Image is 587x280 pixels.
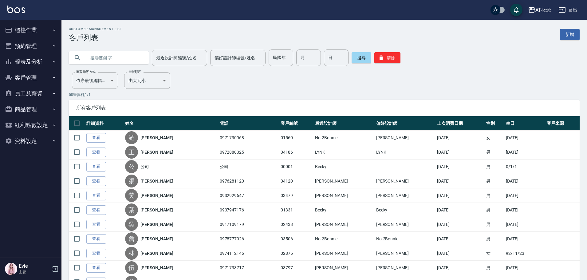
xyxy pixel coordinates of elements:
td: 03797 [279,261,313,275]
button: 資料設定 [2,133,59,149]
td: 0978777026 [218,232,279,246]
div: 伍 [125,261,138,274]
a: 查看 [86,162,106,172]
td: 男 [485,232,505,246]
button: 紅利點數設定 [2,117,59,133]
td: Becky [313,203,374,217]
td: [PERSON_NAME] [375,261,435,275]
a: [PERSON_NAME] [140,221,173,227]
div: AT概念 [535,6,551,14]
td: 女 [485,131,505,145]
button: 商品管理 [2,101,59,117]
td: 男 [485,261,505,275]
th: 上次消費日期 [435,116,485,131]
td: 02438 [279,217,313,232]
button: save [510,4,522,16]
th: 客戶來源 [545,116,580,131]
a: 查看 [86,133,106,143]
a: [PERSON_NAME] [140,149,173,155]
a: [PERSON_NAME] [140,192,173,199]
td: [PERSON_NAME] [375,174,435,188]
h5: Evie [19,263,50,269]
a: 查看 [86,263,106,273]
button: 櫃檯作業 [2,22,59,38]
td: 03506 [279,232,313,246]
button: 預約管理 [2,38,59,54]
td: [DATE] [435,188,485,203]
td: 0971733717 [218,261,279,275]
a: [PERSON_NAME] [140,178,173,184]
td: [DATE] [435,217,485,232]
td: 02876 [279,246,313,261]
td: 0/1/1 [504,160,545,174]
td: LYNK [313,145,374,160]
div: 林 [125,247,138,260]
a: [PERSON_NAME] [140,265,173,271]
td: [PERSON_NAME] [375,246,435,261]
div: 公 [125,160,138,173]
a: 查看 [86,205,106,215]
input: 搜尋關鍵字 [86,49,144,66]
th: 生日 [504,116,545,131]
td: No.2Bonnie [375,232,435,246]
td: [DATE] [435,145,485,160]
td: 0971730968 [218,131,279,145]
div: 詹 [125,232,138,245]
a: [PERSON_NAME] [140,207,173,213]
td: 01560 [279,131,313,145]
td: 92/11/23 [504,246,545,261]
div: 由大到小 [124,72,170,89]
div: 吳 [125,218,138,231]
td: [DATE] [435,131,485,145]
td: [PERSON_NAME] [375,188,435,203]
td: [DATE] [504,217,545,232]
a: 查看 [86,234,106,244]
td: [DATE] [504,145,545,160]
td: 男 [485,188,505,203]
td: 0974112146 [218,246,279,261]
a: 新增 [560,29,580,40]
a: 查看 [86,148,106,157]
a: 查看 [86,191,106,200]
td: [DATE] [435,203,485,217]
div: 依序最後編輯時間 [72,72,118,89]
a: 查看 [86,176,106,186]
td: 04120 [279,174,313,188]
th: 姓名 [124,116,218,131]
div: 張 [125,175,138,187]
td: [DATE] [504,203,545,217]
td: [PERSON_NAME] [313,188,374,203]
h2: Customer Management List [69,27,122,31]
p: 50 筆資料, 1 / 1 [69,92,580,97]
td: 0917109179 [218,217,279,232]
td: [DATE] [504,261,545,275]
td: No.2Bonnie [313,232,374,246]
td: 0937947176 [218,203,279,217]
td: 男 [485,217,505,232]
td: No.2Bonnie [313,131,374,145]
p: 主管 [19,269,50,275]
button: 報表及分析 [2,54,59,70]
th: 詳細資料 [85,116,124,131]
td: 女 [485,246,505,261]
a: 查看 [86,249,106,258]
button: 客戶管理 [2,70,59,86]
span: 所有客戶列表 [76,105,572,111]
th: 電話 [218,116,279,131]
td: 03479 [279,188,313,203]
button: 登出 [556,4,580,16]
td: 04186 [279,145,313,160]
a: [PERSON_NAME] [140,236,173,242]
td: [DATE] [504,232,545,246]
td: 0976281120 [218,174,279,188]
td: 公司 [218,160,279,174]
td: Becky [375,203,435,217]
td: 0972880325 [218,145,279,160]
div: 葉 [125,203,138,216]
img: Logo [7,6,25,13]
a: [PERSON_NAME] [140,135,173,141]
a: 查看 [86,220,106,229]
button: 搜尋 [352,52,371,63]
td: 0932929647 [218,188,279,203]
button: 清除 [374,52,400,63]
